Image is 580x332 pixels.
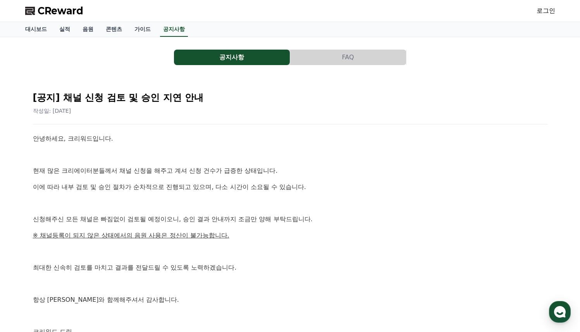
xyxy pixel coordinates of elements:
p: 신청해주신 모든 채널은 빠짐없이 검토될 예정이오니, 승인 결과 안내까지 조금만 양해 부탁드립니다. [33,214,547,224]
a: 음원 [76,22,100,37]
a: 가이드 [128,22,157,37]
span: 작성일: [DATE] [33,108,71,114]
span: 홈 [24,257,29,263]
a: 홈 [2,246,51,265]
p: 항상 [PERSON_NAME]와 함께해주셔서 감사합니다. [33,295,547,305]
p: 안녕하세요, 크리워드입니다. [33,134,547,144]
h2: [공지] 채널 신청 검토 및 승인 지연 안내 [33,91,547,104]
button: 공지사항 [174,50,290,65]
p: 현재 많은 크리에이터분들께서 채널 신청을 해주고 계셔 신청 건수가 급증한 상태입니다. [33,166,547,176]
a: 콘텐츠 [100,22,128,37]
a: CReward [25,5,83,17]
a: 대화 [51,246,100,265]
button: FAQ [290,50,406,65]
span: 대화 [71,258,80,264]
a: 실적 [53,22,76,37]
a: 설정 [100,246,149,265]
span: CReward [38,5,83,17]
span: 설정 [120,257,129,263]
a: 대시보드 [19,22,53,37]
a: 로그인 [537,6,555,15]
p: 최대한 신속히 검토를 마치고 결과를 전달드릴 수 있도록 노력하겠습니다. [33,263,547,273]
a: 공지사항 [160,22,188,37]
u: ※ 채널등록이 되지 않은 상태에서의 음원 사용은 정산이 불가능합니다. [33,232,229,239]
p: 이에 따라 내부 검토 및 승인 절차가 순차적으로 진행되고 있으며, 다소 시간이 소요될 수 있습니다. [33,182,547,192]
